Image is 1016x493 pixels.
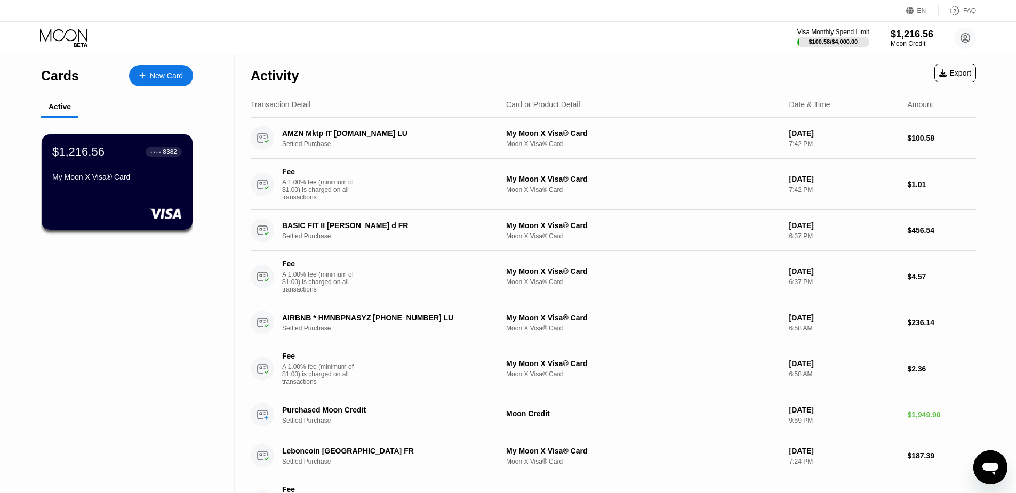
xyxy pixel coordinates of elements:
[789,278,899,286] div: 6:37 PM
[797,28,869,36] div: Visa Monthly Spend Limit
[150,71,183,80] div: New Card
[906,5,939,16] div: EN
[282,221,489,230] div: BASIC FIT II [PERSON_NAME] d FR
[506,175,781,183] div: My Moon X Visa® Card
[789,129,899,138] div: [DATE]
[282,179,362,201] div: A 1.00% fee (minimum of $1.00) is charged on all transactions
[506,140,781,148] div: Moon X Visa® Card
[789,232,899,240] div: 6:37 PM
[506,325,781,332] div: Moon X Visa® Card
[49,102,71,111] div: Active
[939,69,971,77] div: Export
[251,343,976,394] div: FeeA 1.00% fee (minimum of $1.00) is charged on all transactionsMy Moon X Visa® CardMoon X Visa® ...
[506,409,781,418] div: Moon Credit
[251,251,976,302] div: FeeA 1.00% fee (minimum of $1.00) is charged on all transactionsMy Moon X Visa® CardMoon X Visa® ...
[282,260,357,268] div: Fee
[251,302,976,343] div: AIRBNB * HMNBPNASYZ [PHONE_NUMBER] LUSettled PurchaseMy Moon X Visa® CardMoon X Visa® Card[DATE]6...
[907,226,976,235] div: $456.54
[282,406,489,414] div: Purchased Moon Credit
[917,7,926,14] div: EN
[506,458,781,465] div: Moon X Visa® Card
[41,68,79,84] div: Cards
[789,406,899,414] div: [DATE]
[789,140,899,148] div: 7:42 PM
[251,68,299,84] div: Activity
[282,325,505,332] div: Settled Purchase
[789,458,899,465] div: 7:24 PM
[789,267,899,276] div: [DATE]
[251,159,976,210] div: FeeA 1.00% fee (minimum of $1.00) is charged on all transactionsMy Moon X Visa® CardMoon X Visa® ...
[506,447,781,455] div: My Moon X Visa® Card
[891,40,933,47] div: Moon Credit
[963,7,976,14] div: FAQ
[282,313,489,322] div: AIRBNB * HMNBPNASYZ [PHONE_NUMBER] LU
[907,410,976,419] div: $1,949.90
[939,5,976,16] div: FAQ
[506,267,781,276] div: My Moon X Visa® Card
[907,365,976,373] div: $2.36
[789,313,899,322] div: [DATE]
[934,64,976,82] div: Export
[150,150,161,153] div: ● ● ● ●
[789,447,899,455] div: [DATE]
[506,232,781,240] div: Moon X Visa® Card
[891,29,933,40] div: $1,216.56
[907,100,933,109] div: Amount
[282,447,489,455] div: Leboncoin [GEOGRAPHIC_DATA] FR
[282,271,362,293] div: A 1.00% fee (minimum of $1.00) is charged on all transactions
[282,140,505,148] div: Settled Purchase
[251,435,976,476] div: Leboncoin [GEOGRAPHIC_DATA] FRSettled PurchaseMy Moon X Visa® CardMoon X Visa® Card[DATE]7:24 PM$...
[789,417,899,424] div: 9:59 PM
[52,173,182,181] div: My Moon X Visa® Card
[789,359,899,368] div: [DATE]
[52,145,105,159] div: $1,216.56
[506,129,781,138] div: My Moon X Visa® Card
[789,221,899,230] div: [DATE]
[891,29,933,47] div: $1,216.56Moon Credit
[129,65,193,86] div: New Card
[789,325,899,332] div: 6:58 AM
[907,451,976,460] div: $187.39
[506,313,781,322] div: My Moon X Visa® Card
[506,221,781,230] div: My Moon X Visa® Card
[282,167,357,176] div: Fee
[282,417,505,424] div: Settled Purchase
[907,180,976,189] div: $1.01
[251,210,976,251] div: BASIC FIT II [PERSON_NAME] d FRSettled PurchaseMy Moon X Visa® CardMoon X Visa® Card[DATE]6:37 PM...
[282,352,357,360] div: Fee
[282,458,505,465] div: Settled Purchase
[789,100,830,109] div: Date & Time
[506,370,781,378] div: Moon X Visa® Card
[973,450,1007,484] iframe: Bouton de lancement de la fenêtre de messagerie
[282,363,362,385] div: A 1.00% fee (minimum of $1.00) is charged on all transactions
[251,118,976,159] div: AMZN Mktp IT [DOMAIN_NAME] LUSettled PurchaseMy Moon X Visa® CardMoon X Visa® Card[DATE]7:42 PM$1...
[797,28,869,47] div: Visa Monthly Spend Limit$100.58/$4,000.00
[506,100,580,109] div: Card or Product Detail
[42,134,193,230] div: $1,216.56● ● ● ●8382My Moon X Visa® Card
[506,359,781,368] div: My Moon X Visa® Card
[282,232,505,240] div: Settled Purchase
[789,175,899,183] div: [DATE]
[282,129,489,138] div: AMZN Mktp IT [DOMAIN_NAME] LU
[907,318,976,327] div: $236.14
[506,186,781,193] div: Moon X Visa® Card
[789,370,899,378] div: 6:58 AM
[809,38,858,45] div: $100.58 / $4,000.00
[907,134,976,142] div: $100.58
[251,100,310,109] div: Transaction Detail
[789,186,899,193] div: 7:42 PM
[251,394,976,435] div: Purchased Moon CreditSettled PurchaseMoon Credit[DATE]9:59 PM$1,949.90
[907,272,976,281] div: $4.57
[163,148,177,156] div: 8382
[506,278,781,286] div: Moon X Visa® Card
